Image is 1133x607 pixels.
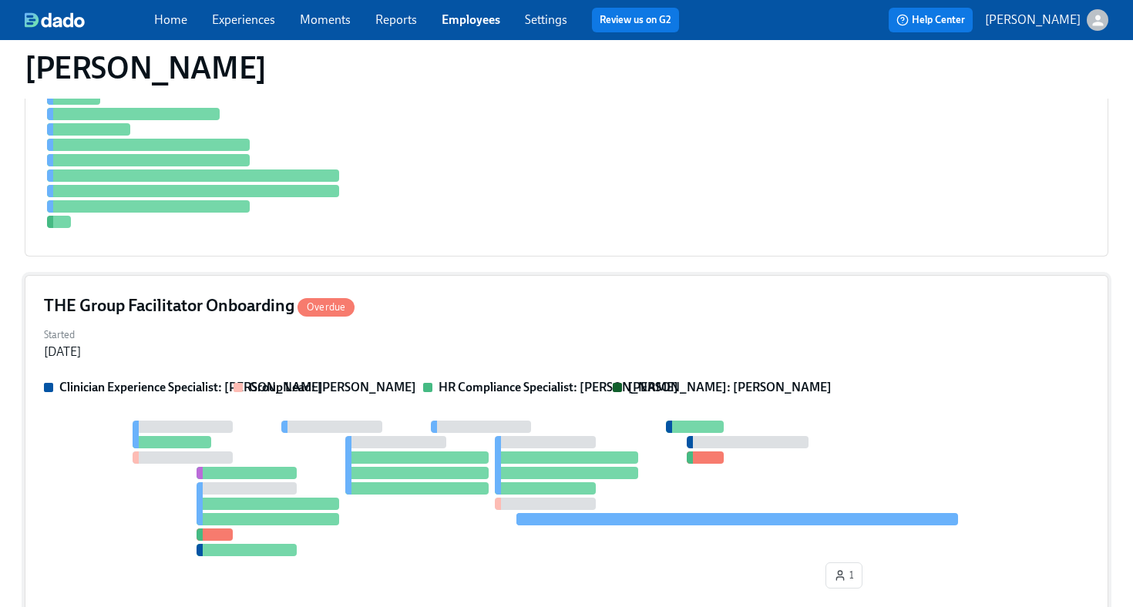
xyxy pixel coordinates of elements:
[25,12,85,28] img: dado
[525,12,567,27] a: Settings
[628,380,832,394] strong: [PERSON_NAME]: [PERSON_NAME]
[825,562,862,589] button: 1
[834,568,854,583] span: 1
[985,9,1108,31] button: [PERSON_NAME]
[44,344,81,361] div: [DATE]
[985,12,1081,29] p: [PERSON_NAME]
[889,8,973,32] button: Help Center
[439,380,678,394] strong: HR Compliance Specialist: [PERSON_NAME]
[592,8,679,32] button: Review us on G2
[25,12,154,28] a: dado
[600,12,671,28] a: Review us on G2
[298,301,355,313] span: Overdue
[212,12,275,27] a: Experiences
[44,327,81,344] label: Started
[442,12,500,27] a: Employees
[896,12,965,28] span: Help Center
[300,12,351,27] a: Moments
[154,12,187,27] a: Home
[249,380,416,394] strong: Group Lead: [PERSON_NAME]
[25,49,267,86] h1: [PERSON_NAME]
[375,12,417,27] a: Reports
[59,380,323,394] strong: Clinician Experience Specialist: [PERSON_NAME]
[44,294,355,317] h4: THE Group Facilitator Onboarding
